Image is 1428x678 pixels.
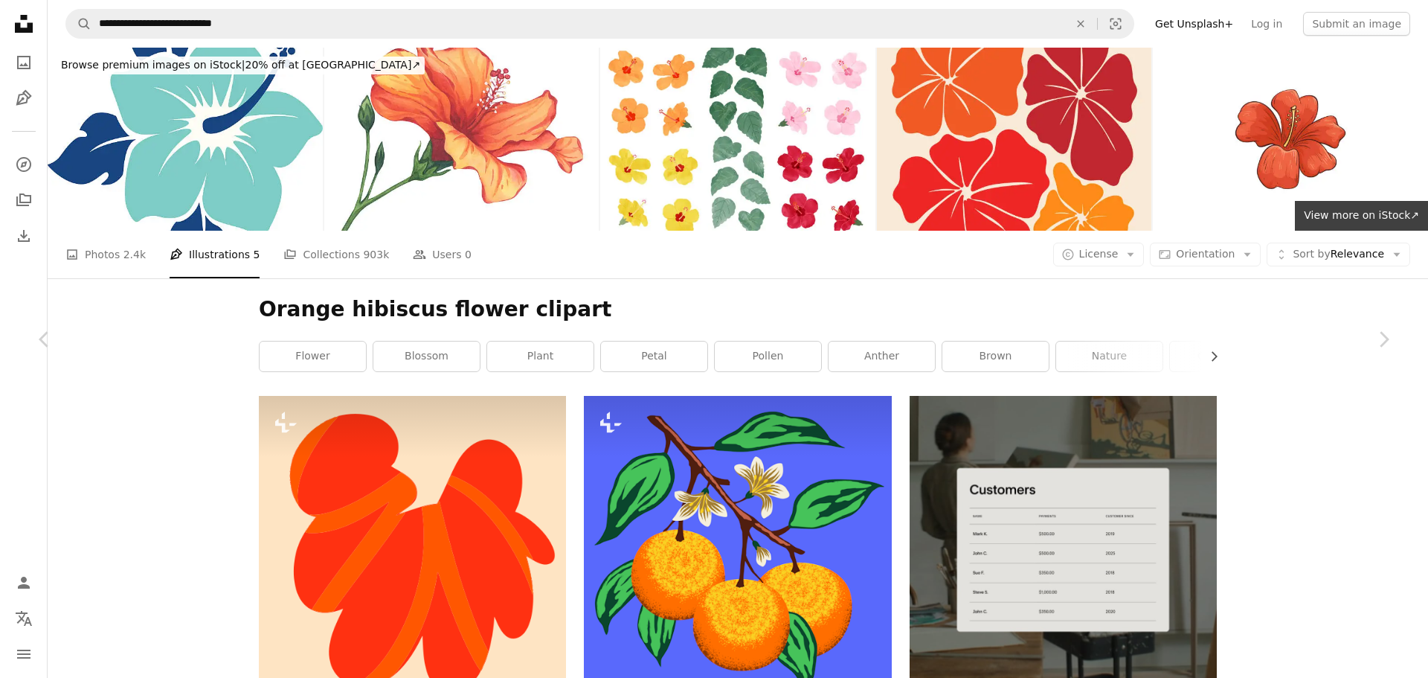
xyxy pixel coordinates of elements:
span: Browse premium images on iStock | [61,59,245,71]
a: Log in / Sign up [9,568,39,598]
a: Browse premium images on iStock|20% off at [GEOGRAPHIC_DATA]↗ [48,48,434,83]
span: Orientation [1176,248,1235,260]
a: nature [1056,342,1162,371]
a: Next [1339,268,1428,411]
img: Orange Hibiscus flower with bud watercolor botanical illustration [324,48,599,231]
button: License [1053,243,1145,266]
a: Download History [9,221,39,251]
button: Orientation [1150,243,1261,266]
h1: Orange hibiscus flower clipart [259,296,1217,323]
button: Sort byRelevance [1267,243,1410,266]
button: Visual search [1098,10,1133,38]
a: geranium [1170,342,1276,371]
span: License [1079,248,1119,260]
span: Relevance [1293,247,1384,262]
a: Photos 2.4k [65,231,146,278]
span: Sort by [1293,248,1330,260]
a: View the photo by Adriandra Karuniawan [584,543,891,557]
span: 20% off at [GEOGRAPHIC_DATA] ↗ [61,59,420,71]
span: View more on iStock ↗ [1304,209,1419,221]
a: pollen [715,342,821,371]
a: plant [487,342,594,371]
button: Menu [9,639,39,669]
img: Watercolor style Colorful Hibiscus Illustration Material [600,48,875,231]
a: Get Unsplash+ [1146,12,1242,36]
a: Collections [9,185,39,215]
a: Log in [1242,12,1291,36]
button: Search Unsplash [66,10,91,38]
a: petal [601,342,707,371]
a: anther [829,342,935,371]
a: blossom [373,342,480,371]
a: Explore [9,150,39,179]
button: Language [9,604,39,633]
form: Find visuals sitewide [65,9,1134,39]
span: 0 [465,246,472,263]
a: Photos [9,48,39,77]
a: Collections 903k [283,231,389,278]
a: Illustrations [9,83,39,113]
button: Clear [1064,10,1097,38]
span: 903k [363,246,389,263]
button: Submit an image [1303,12,1410,36]
a: View more on iStock↗ [1295,201,1428,231]
img: hibiscus [48,48,323,231]
a: flower [260,342,366,371]
img: Orange hibiscus hawaiian tropical flower in blossom vector illustration isolated on white backgro... [1153,48,1428,231]
span: 2.4k [123,246,146,263]
img: Retro funky red orange flowers art [877,48,1152,231]
a: Users 0 [413,231,472,278]
button: scroll list to the right [1200,342,1217,371]
a: A picture of an orange flower with a white background [259,543,566,557]
a: brown [942,342,1049,371]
